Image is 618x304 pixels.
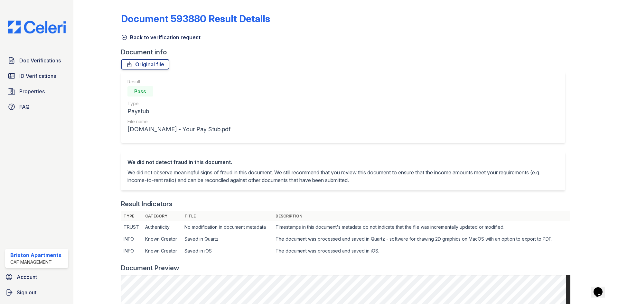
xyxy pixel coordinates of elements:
th: Type [121,211,143,221]
span: FAQ [19,103,30,111]
span: Account [17,273,37,281]
td: No modification in document metadata [182,221,273,233]
td: Saved in Quartz [182,233,273,245]
a: ID Verifications [5,69,68,82]
th: Category [143,211,182,221]
a: Document 593880 Result Details [121,13,270,24]
p: We did not observe meaningful signs of fraud in this document. We still recommend that you review... [127,169,559,184]
a: Original file [121,59,169,69]
div: CAF Management [10,259,61,265]
div: Pass [127,86,153,97]
div: Type [127,100,230,107]
td: Timestamps in this document's metadata do not indicate that the file was incrementally updated or... [273,221,570,233]
div: We did not detect fraud in this document. [127,158,559,166]
td: Known Creator [143,233,182,245]
span: ID Verifications [19,72,56,80]
div: Result Indicators [121,199,173,208]
div: Brixton Apartments [10,251,61,259]
a: Properties [5,85,68,98]
td: Known Creator [143,245,182,257]
th: Description [273,211,570,221]
iframe: chat widget [591,278,612,298]
td: The document was processed and saved in iOS. [273,245,570,257]
div: Document info [121,48,570,57]
td: Authenticity [143,221,182,233]
a: Doc Verifications [5,54,68,67]
td: Saved in iOS [182,245,273,257]
a: Account [3,271,71,283]
span: Doc Verifications [19,57,61,64]
div: File name [127,118,230,125]
td: The document was processed and saved in Quartz - software for drawing 2D graphics on MacOS with a... [273,233,570,245]
div: [DOMAIN_NAME] - Your Pay Stub.pdf [127,125,230,134]
span: Sign out [17,289,36,296]
th: Title [182,211,273,221]
a: FAQ [5,100,68,113]
td: INFO [121,245,143,257]
img: CE_Logo_Blue-a8612792a0a2168367f1c8372b55b34899dd931a85d93a1a3d3e32e68fde9ad4.png [3,21,71,33]
span: Properties [19,88,45,95]
div: Result [127,78,230,85]
td: INFO [121,233,143,245]
div: Paystub [127,107,230,116]
td: TRUST [121,221,143,233]
a: Back to verification request [121,33,201,41]
a: Sign out [3,286,71,299]
div: Document Preview [121,263,179,272]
